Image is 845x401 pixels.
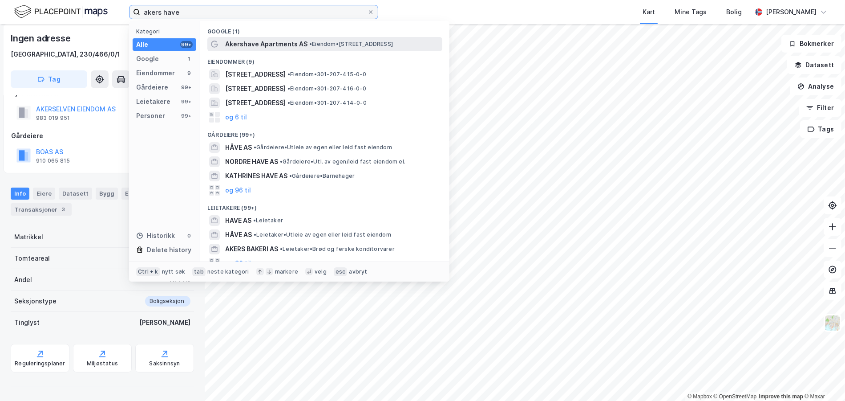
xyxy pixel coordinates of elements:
div: Kategori [136,28,196,35]
div: Leietakere [136,96,170,107]
span: Gårdeiere • Barnehager [289,172,355,180]
span: HÅVE AS [225,229,252,240]
div: 9 [186,70,193,77]
div: 910 065 815 [36,157,70,164]
button: og 96 til [225,258,251,269]
div: [PERSON_NAME] [139,317,190,328]
div: Mine Tags [675,7,707,17]
span: Eiendom • [STREET_ADDRESS] [309,41,393,48]
span: • [280,246,283,252]
iframe: Chat Widget [801,358,845,401]
a: OpenStreetMap [714,393,757,400]
div: markere [275,268,298,275]
span: Gårdeiere • Utl. av egen/leid fast eiendom el. [280,158,405,165]
div: esc [334,267,348,276]
div: Gårdeiere (99+) [200,124,449,140]
div: Gårdeiere [136,82,168,93]
div: ESG [121,188,141,199]
span: Gårdeiere • Utleie av egen eller leid fast eiendom [254,144,392,151]
button: Tag [11,70,87,88]
span: Leietaker [253,217,283,224]
div: Tinglyst [14,317,40,328]
span: • [254,144,256,151]
div: neste kategori [207,268,249,275]
div: 3 [59,205,68,214]
div: Ingen adresse [11,31,72,45]
div: Google [136,53,159,64]
span: KATHRINES HAVE AS [225,171,287,181]
div: Personer [136,110,165,121]
span: [STREET_ADDRESS] [225,83,286,94]
div: 0 [186,232,193,239]
a: Mapbox [687,393,712,400]
div: Info [11,188,29,199]
span: Eiendom • 301-207-415-0-0 [287,71,366,78]
span: AKERS BAKERI AS [225,244,278,254]
span: Eiendom • 301-207-416-0-0 [287,85,366,92]
div: Leietakere (99+) [200,197,449,213]
button: Filter [799,99,841,117]
div: Alle [136,39,148,50]
button: Analyse [790,78,841,95]
img: logo.f888ab2527a4732fd821a326f86c7f29.svg [14,4,108,20]
div: 99+ [180,112,193,119]
div: Saksinnsyn [150,360,180,367]
div: [PERSON_NAME] [766,7,817,17]
div: 1 [186,55,193,62]
span: • [253,217,256,224]
div: Historikk [136,230,175,241]
span: • [309,41,312,47]
div: Bygg [96,188,118,199]
button: og 6 til [225,112,247,123]
div: Gårdeiere [11,131,194,141]
div: avbryt [349,268,367,275]
div: [GEOGRAPHIC_DATA], 230/466/0/1 [11,49,120,60]
span: • [254,231,256,238]
span: Leietaker • Utleie av egen eller leid fast eiendom [254,231,391,238]
span: • [280,158,283,165]
button: Tags [800,120,841,138]
div: nytt søk [162,268,186,275]
div: 99+ [180,41,193,48]
div: Miljøstatus [87,360,118,367]
div: 99+ [180,84,193,91]
div: Delete history [147,245,191,255]
div: Seksjonstype [14,296,57,307]
div: Eiere [33,188,55,199]
div: Kontrollprogram for chat [801,358,845,401]
div: 983 019 951 [36,115,70,122]
div: Eiendommer (9) [200,51,449,67]
button: Datasett [787,56,841,74]
span: • [289,172,292,179]
span: Leietaker • Brød og ferske konditorvarer [280,246,395,253]
span: • [287,85,290,92]
span: Akershave Apartments AS [225,39,307,49]
div: Ctrl + k [136,267,160,276]
span: [STREET_ADDRESS] [225,69,286,80]
span: • [287,99,290,106]
span: HAVE AS [225,215,251,226]
span: • [287,71,290,78]
span: Eiendom • 301-207-414-0-0 [287,99,367,106]
img: Z [824,315,841,331]
input: Søk på adresse, matrikkel, gårdeiere, leietakere eller personer [140,5,367,19]
span: HÅVE AS [225,142,252,153]
div: Kart [643,7,655,17]
div: Tomteareal [14,253,50,264]
div: Bolig [726,7,742,17]
div: Andel [14,274,32,285]
span: NORDRE HAVE AS [225,156,278,167]
div: Google (1) [200,21,449,37]
button: Bokmerker [781,35,841,53]
button: og 96 til [225,185,251,196]
a: Improve this map [759,393,803,400]
div: Reguleringsplaner [15,360,65,367]
div: tab [192,267,206,276]
div: Matrikkel [14,232,43,242]
div: velg [315,268,327,275]
div: 99+ [180,98,193,105]
div: Transaksjoner [11,203,72,216]
span: [STREET_ADDRESS] [225,98,286,108]
div: Eiendommer [136,68,175,78]
div: Datasett [59,188,92,199]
